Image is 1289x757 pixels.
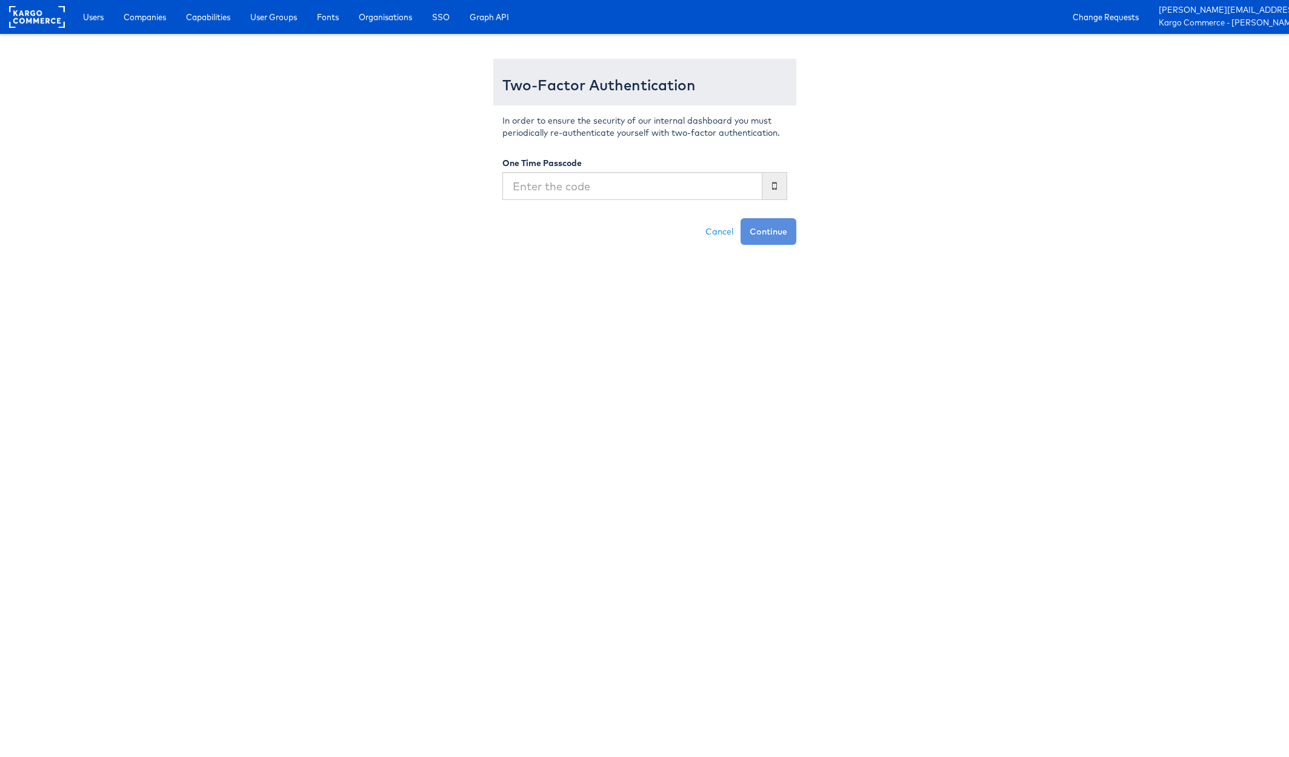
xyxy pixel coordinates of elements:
p: In order to ensure the security of our internal dashboard you must periodically re-authenticate y... [502,115,787,139]
span: Capabilities [186,11,230,23]
a: Users [74,6,113,28]
span: Users [83,11,104,23]
a: SSO [423,6,459,28]
a: Kargo Commerce - [PERSON_NAME] [1159,17,1280,30]
input: Enter the code [502,172,762,200]
h3: Two-Factor Authentication [502,77,787,93]
span: Organisations [359,11,412,23]
a: Capabilities [177,6,239,28]
a: [PERSON_NAME][EMAIL_ADDRESS][PERSON_NAME][DOMAIN_NAME] [1159,4,1280,17]
a: User Groups [241,6,306,28]
span: User Groups [250,11,297,23]
span: Companies [124,11,166,23]
label: One Time Passcode [502,157,582,169]
a: Change Requests [1064,6,1148,28]
a: Cancel [698,218,741,245]
a: Graph API [461,6,518,28]
button: Continue [741,218,796,245]
a: Fonts [308,6,348,28]
a: Organisations [350,6,421,28]
span: SSO [432,11,450,23]
a: Companies [115,6,175,28]
span: Graph API [470,11,509,23]
span: Fonts [317,11,339,23]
